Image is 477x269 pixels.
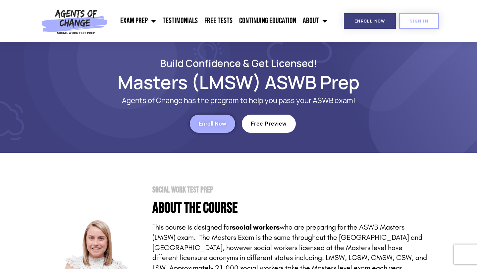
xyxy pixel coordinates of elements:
a: Continuing Education [236,13,299,29]
a: SIGN IN [399,13,439,29]
span: Enroll Now [354,19,385,23]
a: Exam Prep [117,13,159,29]
span: Free Preview [251,121,287,127]
a: About [299,13,331,29]
h2: Social Work Test Prep [152,186,427,194]
a: Testimonials [159,13,201,29]
span: Enroll Now [199,121,226,127]
h2: Build Confidence & Get Licensed! [50,58,427,68]
a: Free Preview [242,115,296,133]
a: Enroll Now [344,13,396,29]
a: Enroll Now [190,115,235,133]
nav: Menu [110,13,331,29]
span: SIGN IN [410,19,428,23]
h4: About the Course [152,201,427,216]
p: Agents of Change has the program to help you pass your ASWB exam! [76,96,401,105]
a: Free Tests [201,13,236,29]
strong: social workers [232,223,280,232]
h1: Masters (LMSW) ASWB Prep [50,75,427,90]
